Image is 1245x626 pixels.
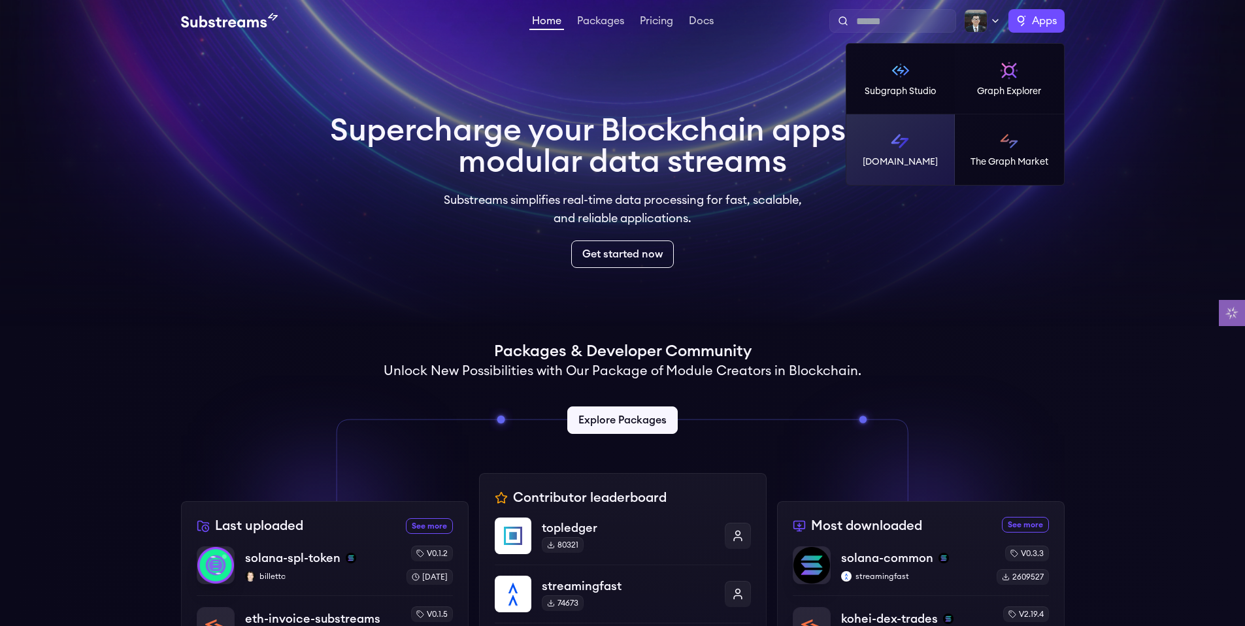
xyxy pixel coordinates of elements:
img: solana [346,553,356,563]
a: The Graph Market [955,114,1064,185]
img: billettc [245,571,256,582]
a: Docs [686,16,716,29]
p: streamingfast [542,577,714,595]
img: Profile [964,9,988,33]
div: 80321 [542,537,584,553]
div: v0.3.3 [1005,546,1049,561]
div: 74673 [542,595,584,611]
div: v0.1.5 [411,606,453,622]
a: Packages [574,16,627,29]
a: topledgertopledger80321 [495,518,751,565]
p: Graph Explorer [977,85,1041,98]
img: solana-spl-token [197,547,234,584]
a: Home [529,16,564,30]
img: Substream's logo [181,13,278,29]
p: solana-spl-token [245,549,340,567]
div: 2609527 [997,569,1049,585]
a: solana-commonsolana-commonsolanastreamingfaststreamingfastv0.3.32609527 [793,546,1049,595]
img: topledger [495,518,531,554]
p: Subgraph Studio [865,85,936,98]
a: Graph Explorer [955,44,1064,114]
img: Substreams logo [889,131,910,152]
a: Pricing [637,16,676,29]
img: The Graph Market logo [999,131,1020,152]
a: [DOMAIN_NAME] [846,114,955,185]
img: solana [938,553,949,563]
a: Get started now [571,240,674,268]
img: Subgraph Studio logo [890,60,911,81]
a: See more recently uploaded packages [406,518,453,534]
div: v0.1.2 [411,546,453,561]
p: streamingfast [841,571,986,582]
img: solana [943,614,954,624]
h2: Unlock New Possibilities with Our Package of Module Creators in Blockchain. [384,362,861,380]
img: Graph Explorer logo [999,60,1020,81]
div: [DATE] [407,569,453,585]
h1: Supercharge your Blockchain apps with modular data streams [330,115,916,178]
img: streamingfast [841,571,852,582]
img: The Graph logo [1016,16,1027,26]
a: Subgraph Studio [846,44,955,114]
p: billettc [245,571,396,582]
a: See more most downloaded packages [1002,517,1049,533]
p: topledger [542,519,714,537]
a: streamingfaststreamingfast74673 [495,565,751,623]
p: Substreams simplifies real-time data processing for fast, scalable, and reliable applications. [435,191,811,227]
span: Apps [1032,13,1057,29]
img: streamingfast [495,576,531,612]
a: Explore Packages [567,406,678,434]
h1: Packages & Developer Community [494,341,752,362]
p: solana-common [841,549,933,567]
img: solana-common [793,547,830,584]
p: The Graph Market [971,156,1048,169]
p: [DOMAIN_NAME] [863,156,938,169]
a: solana-spl-tokensolana-spl-tokensolanabillettcbillettcv0.1.2[DATE] [197,546,453,595]
div: v2.19.4 [1003,606,1049,622]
